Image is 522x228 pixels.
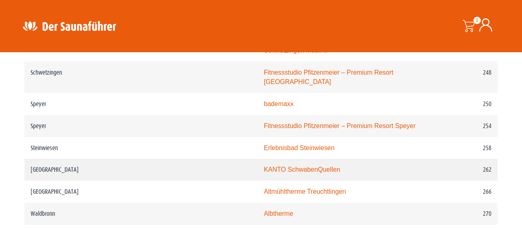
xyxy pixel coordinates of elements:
[264,37,388,54] a: Fitnessstudio Pfitzenmeier – Premium Club Schwetzingen MediFit
[473,17,481,24] span: 0
[423,159,498,181] td: 262
[24,159,258,181] td: [GEOGRAPHIC_DATA]
[423,137,498,159] td: 258
[423,62,498,93] td: 248
[423,115,498,137] td: 254
[24,137,258,159] td: Steinwiesen
[264,144,334,151] a: Erlebnisbad Steinwiesen
[423,93,498,115] td: 250
[24,181,258,203] td: [GEOGRAPHIC_DATA]
[264,122,416,129] a: Fitnessstudio Pfitzenmeier – Premium Resort Speyer
[24,93,258,115] td: Speyer
[24,62,258,93] td: Schwetzingen
[423,203,498,225] td: 270
[24,115,258,137] td: Speyer
[264,188,346,195] a: Altmühltherme Treuchtlingen
[264,166,340,173] a: KANTO SchwabenQuellen
[264,210,293,217] a: Albtherme
[264,100,294,107] a: bademaxx
[24,203,258,225] td: Waldbronn
[423,181,498,203] td: 266
[264,69,394,86] a: Fitnessstudio Pfitzenmeier – Premium Resort [GEOGRAPHIC_DATA]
